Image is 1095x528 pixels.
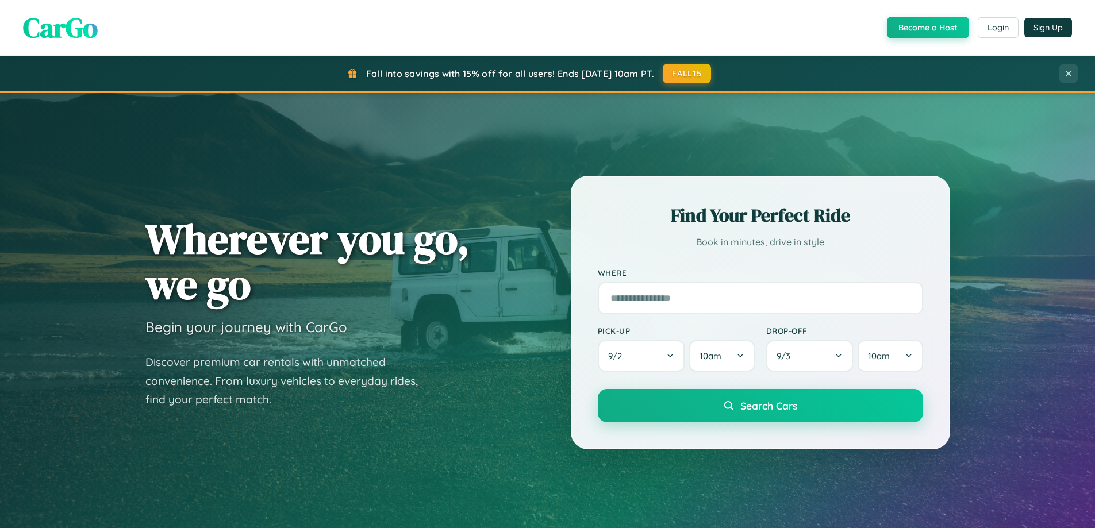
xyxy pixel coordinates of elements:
[887,17,969,38] button: Become a Host
[598,340,685,372] button: 9/2
[366,68,654,79] span: Fall into savings with 15% off for all users! Ends [DATE] 10am PT.
[868,350,890,361] span: 10am
[663,64,711,83] button: FALL15
[700,350,721,361] span: 10am
[978,17,1019,38] button: Login
[740,399,797,412] span: Search Cars
[145,353,433,409] p: Discover premium car rentals with unmatched convenience. From luxury vehicles to everyday rides, ...
[777,350,796,361] span: 9 / 3
[766,340,854,372] button: 9/3
[598,268,923,278] label: Where
[598,234,923,250] p: Book in minutes, drive in style
[145,216,470,307] h1: Wherever you go, we go
[1024,18,1072,37] button: Sign Up
[23,9,98,47] span: CarGo
[598,326,755,336] label: Pick-up
[858,340,923,372] button: 10am
[608,350,628,361] span: 9 / 2
[689,340,754,372] button: 10am
[766,326,923,336] label: Drop-off
[598,203,923,228] h2: Find Your Perfect Ride
[145,318,347,336] h3: Begin your journey with CarGo
[598,389,923,422] button: Search Cars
